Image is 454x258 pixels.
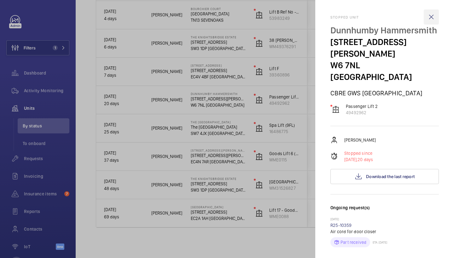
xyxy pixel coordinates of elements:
[330,89,439,97] p: CBRE GWS [GEOGRAPHIC_DATA]
[344,157,358,162] span: [DATE],
[330,205,439,217] h3: Ongoing request(s)
[330,217,439,222] p: [DATE]
[366,174,415,179] span: Download the last report
[330,228,439,235] p: Air cord for door closer
[330,15,439,20] h2: Stopped unit
[332,106,340,113] img: elevator.svg
[330,169,439,184] button: Download the last report
[370,240,387,244] p: ETA: [DATE]
[344,150,373,156] p: Stopped since
[340,239,366,245] p: Part received
[346,103,378,109] p: Passenger Lift 2
[330,223,352,228] a: R25-10359
[330,36,439,59] p: [STREET_ADDRESS][PERSON_NAME]
[330,25,439,36] p: Dunnhumby Hammersmith
[346,109,378,116] p: 49492962
[344,137,376,143] p: [PERSON_NAME]
[330,59,439,83] p: W6 7NL [GEOGRAPHIC_DATA]
[344,156,373,163] p: 20 days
